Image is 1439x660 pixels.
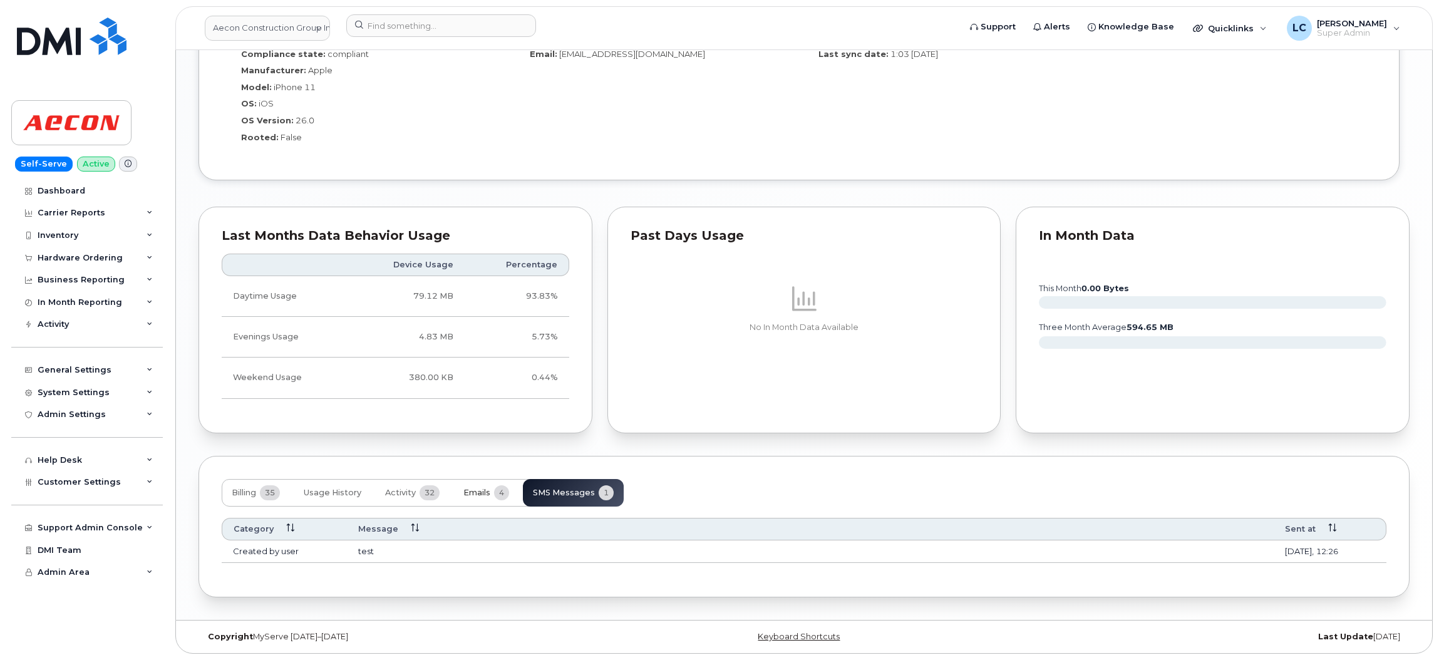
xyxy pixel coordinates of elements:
[631,230,978,242] div: Past Days Usage
[1317,18,1387,28] span: [PERSON_NAME]
[346,14,536,37] input: Find something...
[281,132,302,142] span: False
[1098,21,1174,33] span: Knowledge Base
[1081,284,1129,293] tspan: 0.00 Bytes
[1316,547,1338,556] span: 12:26
[465,254,569,276] th: Percentage
[304,488,361,498] span: Usage History
[205,16,330,41] a: Aecon Construction Group Inc
[1285,523,1316,535] span: Sent at
[465,358,569,398] td: 0.44%
[222,230,569,242] div: Last Months Data Behavior Usage
[530,48,557,60] label: Email:
[1038,322,1173,332] text: three month average
[559,49,705,59] span: [EMAIL_ADDRESS][DOMAIN_NAME]
[1208,23,1254,33] span: Quicklinks
[1079,14,1183,39] a: Knowledge Base
[631,322,978,333] p: No In Month Data Available
[208,632,253,641] strong: Copyright
[308,65,333,75] span: Apple
[199,632,602,642] div: MyServe [DATE]–[DATE]
[465,317,569,358] td: 5.73%
[1127,322,1173,332] tspan: 594.65 MB
[465,276,569,317] td: 93.83%
[296,115,314,125] span: 26.0
[241,115,294,126] label: OS Version:
[1317,28,1387,38] span: Super Admin
[385,488,416,498] span: Activity
[222,317,569,358] tr: Weekdays from 6:00pm to 8:00am
[420,485,440,500] span: 32
[222,540,347,563] td: Created by user
[274,82,316,92] span: iPhone 11
[241,131,279,143] label: Rooted:
[961,14,1024,39] a: Support
[349,358,465,398] td: 380.00 KB
[1038,284,1129,293] text: this month
[1278,16,1409,41] div: Logan Cole
[241,48,326,60] label: Compliance state:
[1006,632,1410,642] div: [DATE]
[328,49,369,59] span: compliant
[349,276,465,317] td: 79.12 MB
[758,632,840,641] a: Keyboard Shortcuts
[358,523,398,535] span: Message
[222,358,349,398] td: Weekend Usage
[222,358,569,398] tr: Friday from 6:00pm to Monday 8:00am
[463,488,490,498] span: Emails
[241,81,272,93] label: Model:
[222,317,349,358] td: Evenings Usage
[1285,546,1314,556] span: [DATE],
[222,276,349,317] td: Daytime Usage
[349,254,465,276] th: Device Usage
[1184,16,1276,41] div: Quicklinks
[241,64,306,76] label: Manufacturer:
[347,540,1274,563] td: test
[1292,21,1306,36] span: LC
[1024,14,1079,39] a: Alerts
[981,21,1016,33] span: Support
[232,488,256,498] span: Billing
[890,49,938,59] span: 1:03 [DATE]
[818,48,889,60] label: Last sync date:
[1039,230,1386,242] div: In Month Data
[349,317,465,358] td: 4.83 MB
[259,98,274,108] span: iOS
[1044,21,1070,33] span: Alerts
[260,485,280,500] span: 35
[494,485,509,500] span: 4
[241,98,257,110] label: OS:
[234,523,274,535] span: Category
[1318,632,1373,641] strong: Last Update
